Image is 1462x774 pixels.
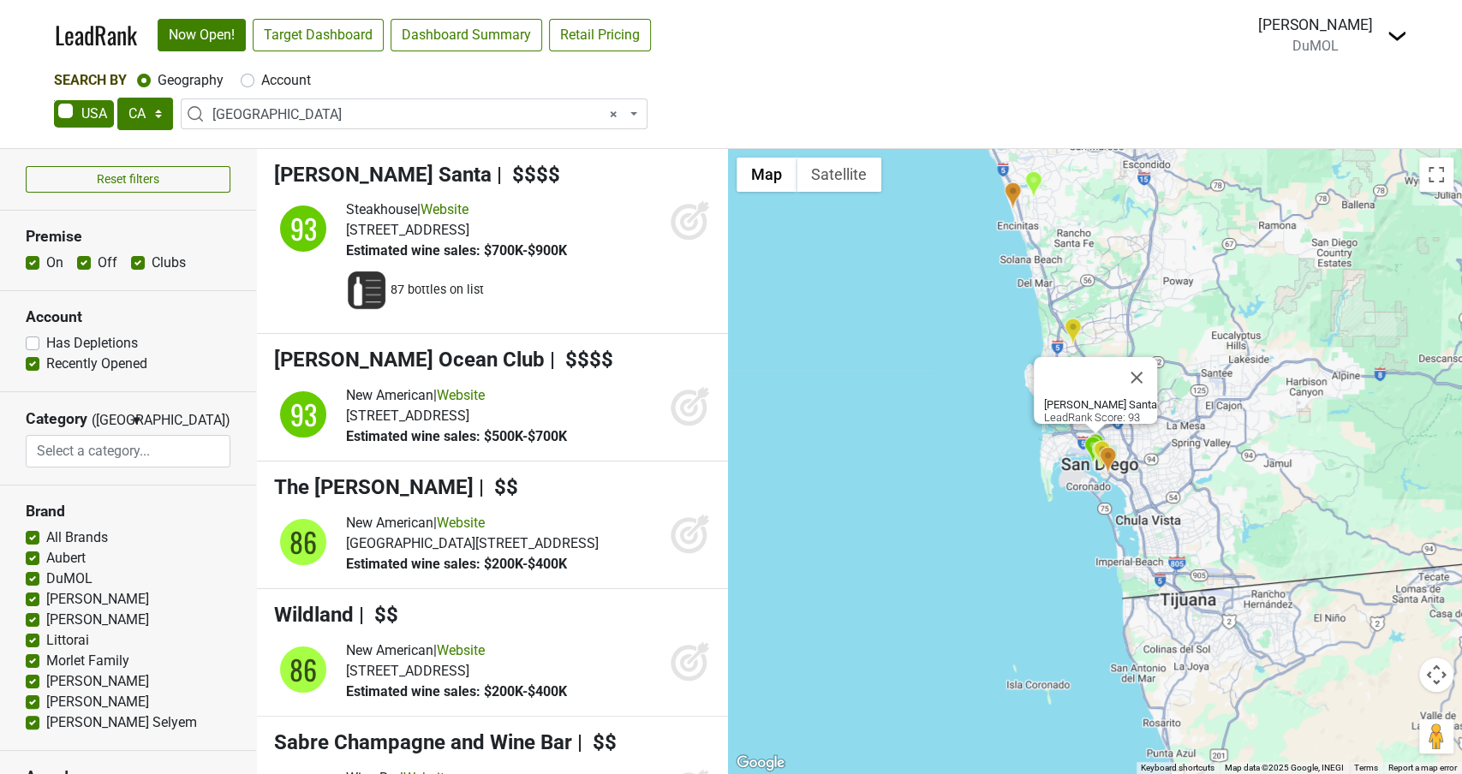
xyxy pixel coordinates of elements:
a: LeadRank [55,17,137,53]
span: Steakhouse [346,201,417,217]
span: Remove all items [610,104,618,125]
label: [PERSON_NAME] [46,589,149,610]
div: | [346,513,599,533]
div: 93 [277,389,329,440]
div: Sabre Champagne and Wine Bar [1091,440,1109,468]
label: Littorai [46,630,89,651]
button: Drag Pegman onto the map to open Street View [1419,719,1453,753]
img: Dropdown Menu [1387,26,1407,46]
img: quadrant_split.svg [274,199,332,258]
div: Leu Leu [1004,182,1022,210]
a: Target Dashboard [253,19,384,51]
button: Toggle fullscreen view [1419,158,1453,192]
a: Open this area in Google Maps (opens a new window) [732,752,789,774]
button: Keyboard shortcuts [1141,762,1214,774]
button: Map camera controls [1419,658,1453,692]
img: quadrant_split.svg [274,640,332,699]
div: Mastro's Ocean Club [1083,436,1101,464]
span: Sabre Champagne and Wine Bar [274,730,572,754]
label: Clubs [152,253,186,273]
img: quadrant_split.svg [274,385,332,444]
label: Geography [158,70,224,91]
span: Estimated wine sales: $500K-$700K [346,428,567,444]
span: New American [346,642,433,658]
span: Map data ©2025 Google, INEGI [1225,763,1344,772]
div: 86 [277,644,329,695]
span: [STREET_ADDRESS] [346,663,469,679]
h3: Premise [26,228,230,246]
span: DuMOL [1292,38,1339,54]
label: Aubert [46,548,86,569]
button: Show street map [737,158,797,192]
label: On [46,253,63,273]
span: [STREET_ADDRESS] [346,222,469,238]
input: Select a category... [27,435,230,467]
label: [PERSON_NAME] Selyem [46,712,197,733]
div: Daffodil Cafe [1064,318,1082,346]
span: | $$$$ [497,163,560,187]
span: | $$ [479,475,518,499]
a: Website [437,515,485,531]
h3: Account [26,308,230,326]
span: | $$ [577,730,617,754]
img: Wine List [346,270,387,311]
a: Dashboard Summary [391,19,542,51]
label: Recently Opened [46,354,147,374]
a: Report a map error [1388,763,1457,772]
a: Terms (opens in new tab) [1354,763,1378,772]
h3: Category [26,410,87,428]
label: [PERSON_NAME] [46,692,149,712]
span: New American [346,515,433,531]
span: ([GEOGRAPHIC_DATA]) [92,410,126,435]
div: | [346,199,567,220]
div: 86 [277,516,329,568]
span: Wildland [274,603,354,627]
label: Account [261,70,311,91]
h3: Brand [26,503,230,521]
span: | $$$$ [550,348,613,372]
div: The Henry [1024,170,1042,199]
a: Website [437,387,485,403]
span: [PERSON_NAME] Ocean Club [274,348,545,372]
div: 93 [277,203,329,254]
div: Madeleine [1099,446,1117,474]
label: Off [98,253,117,273]
span: Estimated wine sales: $200K-$400K [346,556,567,572]
img: Google [732,752,789,774]
label: Morlet Family [46,651,129,671]
span: | $$ [359,603,398,627]
span: San Diego Area [181,98,647,129]
a: Website [421,201,468,217]
div: LeadRank Score: 93 [1044,398,1157,424]
button: Show satellite imagery [797,158,881,192]
label: Has Depletions [46,333,138,354]
span: Estimated wine sales: $200K-$400K [346,683,567,700]
button: Reset filters [26,166,230,193]
div: Tom's Watch Bar - Petco Park [1093,440,1111,468]
button: Close [1116,357,1157,398]
div: | [346,385,567,406]
span: [GEOGRAPHIC_DATA][STREET_ADDRESS] [346,535,599,551]
img: quadrant_split.svg [274,513,332,571]
span: Search By [54,72,127,88]
span: Estimated wine sales: $700K-$900K [346,242,567,259]
label: DuMOL [46,569,92,589]
span: San Diego Area [212,104,626,125]
div: | [346,640,567,661]
span: ▼ [130,413,143,428]
div: [PERSON_NAME] [1258,14,1373,36]
label: All Brands [46,527,108,548]
a: Now Open! [158,19,246,51]
span: [PERSON_NAME] Santa [274,163,492,187]
a: Retail Pricing [549,19,651,51]
a: Website [437,642,485,658]
label: [PERSON_NAME] [46,671,149,692]
label: [PERSON_NAME] [46,610,149,630]
span: 87 bottles on list [391,282,484,299]
span: The [PERSON_NAME] [274,475,474,499]
span: New American [346,387,433,403]
span: [STREET_ADDRESS] [346,408,469,424]
b: [PERSON_NAME] Santa [1044,398,1157,411]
